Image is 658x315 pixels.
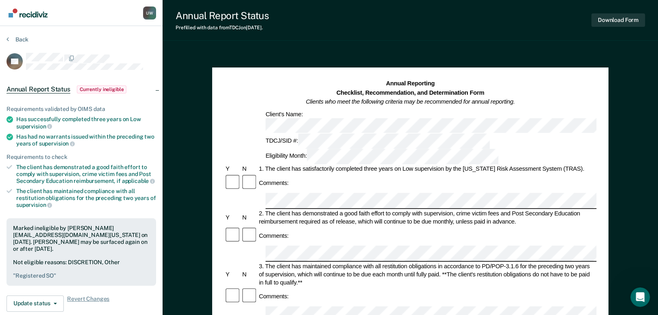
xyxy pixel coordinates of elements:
[224,214,241,222] div: Y
[16,123,52,130] span: supervision
[67,295,109,312] span: Revert Changes
[258,292,290,300] div: Comments:
[258,210,597,226] div: 2. The client has demonstrated a good faith effort to comply with supervision, crime victim fees ...
[224,165,241,173] div: Y
[241,165,257,173] div: N
[16,133,156,147] div: Has had no warrants issued within the preceding two years of
[7,106,156,113] div: Requirements validated by OIMS data
[122,178,155,184] span: applicable
[264,149,500,165] div: Eligibility Month:
[258,232,290,240] div: Comments:
[176,25,269,30] div: Prefilled with data from TDCJ on [DATE] .
[336,89,484,96] strong: Checklist, Recommendation, and Determination Form
[7,36,28,43] button: Back
[16,202,52,208] span: supervision
[16,116,156,130] div: Has successfully completed three years on Low
[7,154,156,161] div: Requirements to check
[241,214,257,222] div: N
[264,134,491,149] div: TDCJ/SID #:
[176,10,269,22] div: Annual Report Status
[258,165,597,173] div: 1. The client has satisfactorily completed three years on Low supervision by the [US_STATE] Risk ...
[16,188,156,209] div: The client has maintained compliance with all restitution obligations for the preceding two years of
[39,140,75,147] span: supervision
[13,259,150,279] div: Not eligible reasons: DISCRETION, Other
[7,295,64,312] button: Update status
[16,164,156,185] div: The client has demonstrated a good faith effort to comply with supervision, crime victim fees and...
[9,9,48,17] img: Recidiviz
[258,262,597,286] div: 3. The client has maintained compliance with all restitution obligations in accordance to PD/POP-...
[224,270,241,278] div: Y
[241,270,257,278] div: N
[306,98,515,105] em: Clients who meet the following criteria may be recommended for annual reporting.
[386,80,435,87] strong: Annual Reporting
[630,287,650,307] iframe: Intercom live chat
[7,85,70,93] span: Annual Report Status
[258,179,290,187] div: Comments:
[143,7,156,20] div: U W
[591,13,645,27] button: Download Form
[77,85,127,93] span: Currently ineligible
[143,7,156,20] button: Profile dropdown button
[13,272,150,279] pre: " Registered SO "
[13,225,150,252] div: Marked ineligible by [PERSON_NAME][EMAIL_ADDRESS][DOMAIN_NAME][US_STATE] on [DATE]. [PERSON_NAME]...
